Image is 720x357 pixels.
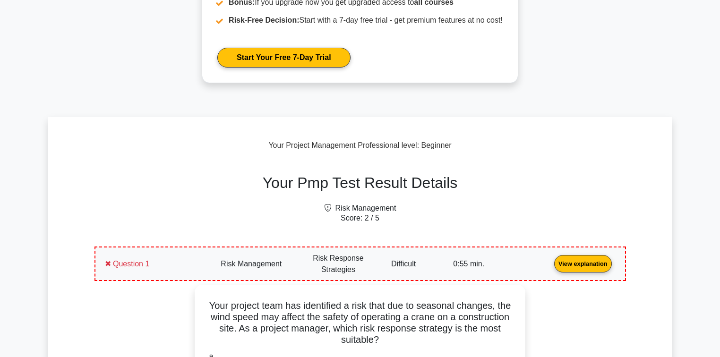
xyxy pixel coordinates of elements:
[89,204,632,212] h6: Risk Management
[206,300,514,345] h5: Your project team has identified a risk that due to seasonal changes, the wind speed may affect t...
[550,259,616,267] a: View explanation
[268,141,417,149] span: Your Project Management Professional level
[89,174,632,192] h2: Your Pmp Test Result Details
[48,140,672,151] div: : Beginner
[217,48,350,68] a: Start Your Free 7-Day Trial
